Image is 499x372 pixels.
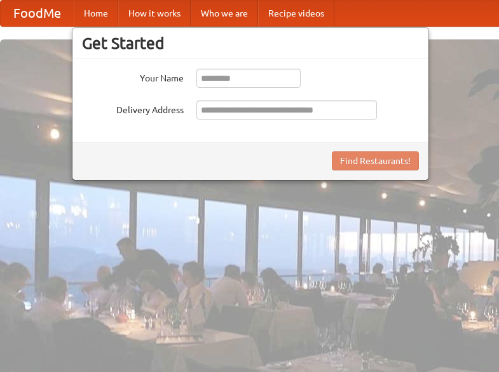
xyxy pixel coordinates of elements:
[74,1,118,26] a: Home
[82,34,419,53] h3: Get Started
[82,69,184,85] label: Your Name
[118,1,191,26] a: How it works
[332,151,419,170] button: Find Restaurants!
[191,1,258,26] a: Who we are
[1,1,74,26] a: FoodMe
[258,1,334,26] a: Recipe videos
[82,100,184,116] label: Delivery Address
